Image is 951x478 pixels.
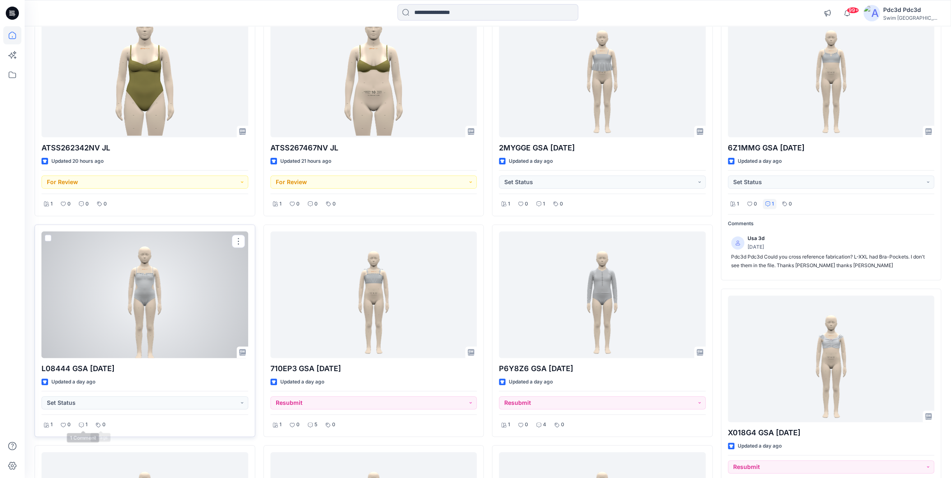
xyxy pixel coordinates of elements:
p: 2MYGGE GSA [DATE] [499,142,706,154]
p: 1 [772,200,774,208]
a: Usa 3d[DATE]Pdc3d Pdc3d Could you cross reference fabrication? L-XXL had Bra-Pockets. I don't see... [728,231,935,273]
p: [DATE] [748,243,764,252]
p: ATSS267467NV JL [270,142,477,154]
p: 0 [332,200,336,208]
p: Pdc3d Pdc3d Could you cross reference fabrication? L-XXL had Bra-Pockets. I don't see them in the... [731,253,931,270]
a: ATSS267467NV JL [270,11,477,137]
p: L08444 GSA [DATE] [42,363,248,374]
p: Updated a day ago [509,157,553,166]
p: 0 [102,420,106,429]
p: Usa 3d [748,234,764,243]
p: P6Y8Z6 GSA [DATE] [499,363,706,374]
a: L08444 GSA 2025.6.20 [42,231,248,358]
p: 0 [85,200,89,208]
p: 710EP3 GSA [DATE] [270,363,477,374]
p: 0 [525,420,528,429]
p: 1 [543,200,545,208]
p: 1 [51,420,53,429]
p: 1 [508,420,510,429]
p: 0 [296,420,300,429]
a: 2MYGGE GSA 2025.6.16 [499,11,706,137]
div: Swim [GEOGRAPHIC_DATA] [883,15,941,21]
a: ATSS262342NV JL [42,11,248,137]
p: 1 [508,200,510,208]
a: X018G4 GSA 2025.9.2 [728,296,935,422]
p: 0 [314,200,318,208]
p: Updated a day ago [738,157,782,166]
svg: avatar [735,240,740,245]
p: X018G4 GSA [DATE] [728,427,935,439]
p: Updated 20 hours ago [51,157,104,166]
p: 6Z1MMG GSA [DATE] [728,142,935,154]
p: 0 [525,200,528,208]
p: 0 [561,420,564,429]
p: Updated a day ago [51,378,95,386]
a: P6Y8Z6 GSA 2025.09.02 [499,231,706,358]
p: Updated a day ago [280,378,324,386]
p: 1 [51,200,53,208]
p: 1 [737,200,739,208]
p: Updated 21 hours ago [280,157,331,166]
p: 0 [789,200,792,208]
p: 0 [67,200,71,208]
p: 0 [560,200,563,208]
img: avatar [863,5,880,21]
p: ATSS262342NV JL [42,142,248,154]
p: 1 [279,420,282,429]
p: Updated a day ago [738,442,782,450]
span: 99+ [847,7,859,14]
p: Updated a day ago [509,378,553,386]
p: 4 [543,420,546,429]
p: 0 [67,420,71,429]
p: 1 [279,200,282,208]
div: Pdc3d Pdc3d [883,5,941,15]
p: 5 [314,420,317,429]
p: 1 [85,420,88,429]
p: 0 [296,200,300,208]
p: 0 [104,200,107,208]
p: 0 [332,420,335,429]
a: 6Z1MMG GSA 2025.6.17 [728,11,935,137]
p: 0 [754,200,757,208]
a: 710EP3 GSA 2025.9.2 [270,231,477,358]
p: Comments [728,219,935,228]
